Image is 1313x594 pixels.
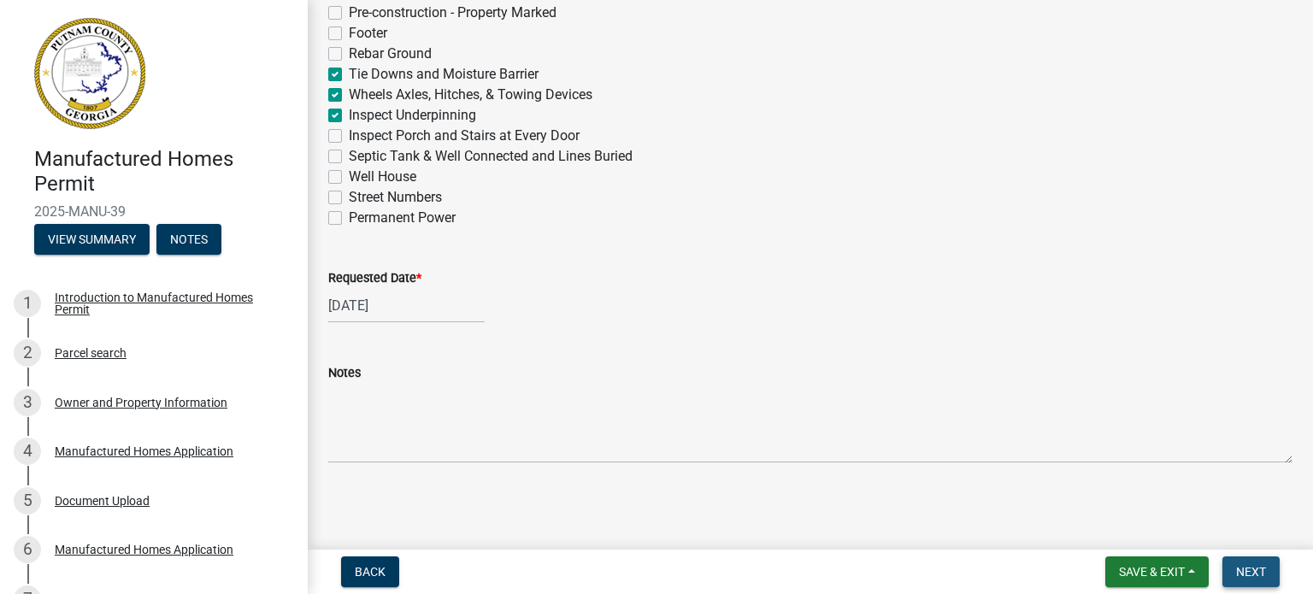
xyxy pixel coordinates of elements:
div: Manufactured Homes Application [55,544,233,556]
div: Manufactured Homes Application [55,445,233,457]
label: Tie Downs and Moisture Barrier [349,64,539,85]
button: Next [1222,556,1280,587]
button: Save & Exit [1105,556,1209,587]
label: Inspect Underpinning [349,105,476,126]
label: Septic Tank & Well Connected and Lines Buried [349,146,633,167]
div: 4 [14,438,41,465]
label: Rebar Ground [349,44,432,64]
input: mm/dd/yyyy [328,288,485,323]
label: Inspect Porch and Stairs at Every Door [349,126,580,146]
label: Footer [349,23,387,44]
label: Notes [328,368,361,379]
div: 3 [14,389,41,416]
button: Back [341,556,399,587]
span: 2025-MANU-39 [34,203,274,220]
wm-modal-confirm: Notes [156,233,221,247]
label: Street Numbers [349,187,442,208]
img: Putnam County, Georgia [34,18,145,129]
div: Introduction to Manufactured Homes Permit [55,291,280,315]
div: Owner and Property Information [55,397,227,409]
button: Notes [156,224,221,255]
label: Wheels Axles, Hitches, & Towing Devices [349,85,592,105]
div: 2 [14,339,41,367]
span: Save & Exit [1119,565,1185,579]
button: View Summary [34,224,150,255]
span: Next [1236,565,1266,579]
span: Back [355,565,386,579]
label: Permanent Power [349,208,456,228]
div: 1 [14,290,41,317]
label: Well House [349,167,416,187]
div: 6 [14,536,41,563]
div: 5 [14,487,41,515]
label: Pre-construction - Property Marked [349,3,556,23]
h4: Manufactured Homes Permit [34,147,294,197]
div: Document Upload [55,495,150,507]
wm-modal-confirm: Summary [34,233,150,247]
div: Parcel search [55,347,127,359]
label: Requested Date [328,273,421,285]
